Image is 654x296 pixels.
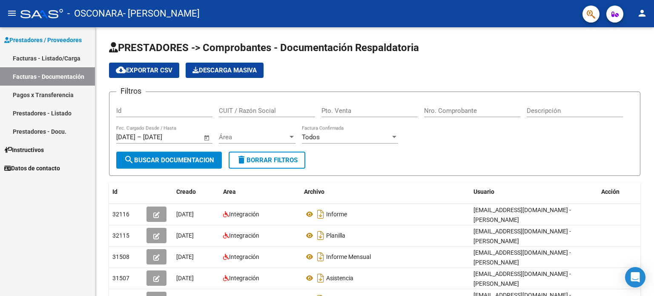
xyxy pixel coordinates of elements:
span: Integración [229,211,259,218]
i: Descargar documento [315,271,326,285]
span: Informe [326,211,347,218]
span: Id [112,188,118,195]
i: Descargar documento [315,207,326,221]
span: Borrar Filtros [236,156,298,164]
span: Todos [302,133,320,141]
datatable-header-cell: Creado [173,183,220,201]
span: Exportar CSV [116,66,172,74]
span: Creado [176,188,196,195]
mat-icon: cloud_download [116,65,126,75]
span: - [PERSON_NAME] [123,4,200,23]
mat-icon: menu [7,8,17,18]
mat-icon: search [124,155,134,165]
span: 31507 [112,275,129,282]
span: 32115 [112,232,129,239]
datatable-header-cell: Usuario [470,183,598,201]
span: Integración [229,232,259,239]
span: Prestadores / Proveedores [4,35,82,45]
span: – [137,133,141,141]
span: [EMAIL_ADDRESS][DOMAIN_NAME] - [PERSON_NAME] [473,249,571,266]
span: Usuario [473,188,494,195]
button: Exportar CSV [109,63,179,78]
span: Área [219,133,288,141]
span: [DATE] [176,253,194,260]
button: Buscar Documentacion [116,152,222,169]
span: [EMAIL_ADDRESS][DOMAIN_NAME] - [PERSON_NAME] [473,207,571,223]
span: - OSCONARA [67,4,123,23]
span: [DATE] [176,211,194,218]
datatable-header-cell: Area [220,183,301,201]
i: Descargar documento [315,229,326,242]
span: Buscar Documentacion [124,156,214,164]
span: [DATE] [176,275,194,282]
span: Datos de contacto [4,164,60,173]
span: Integración [229,253,259,260]
input: Start date [116,133,135,141]
span: Planilla [326,232,345,239]
span: 32116 [112,211,129,218]
div: Open Intercom Messenger [625,267,645,287]
datatable-header-cell: Archivo [301,183,470,201]
span: Acción [601,188,620,195]
mat-icon: delete [236,155,247,165]
h3: Filtros [116,85,146,97]
span: Informe Mensual [326,253,371,260]
i: Descargar documento [315,250,326,264]
span: Instructivos [4,145,44,155]
input: End date [143,133,184,141]
app-download-masive: Descarga masiva de comprobantes (adjuntos) [186,63,264,78]
span: Descarga Masiva [192,66,257,74]
datatable-header-cell: Acción [598,183,640,201]
span: [EMAIL_ADDRESS][DOMAIN_NAME] - [PERSON_NAME] [473,270,571,287]
mat-icon: person [637,8,647,18]
button: Descarga Masiva [186,63,264,78]
span: Archivo [304,188,324,195]
span: Integración [229,275,259,282]
datatable-header-cell: Id [109,183,143,201]
span: PRESTADORES -> Comprobantes - Documentación Respaldatoria [109,42,419,54]
span: Area [223,188,236,195]
span: 31508 [112,253,129,260]
button: Open calendar [202,133,212,143]
button: Borrar Filtros [229,152,305,169]
span: [DATE] [176,232,194,239]
span: Asistencia [326,275,353,282]
span: [EMAIL_ADDRESS][DOMAIN_NAME] - [PERSON_NAME] [473,228,571,244]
